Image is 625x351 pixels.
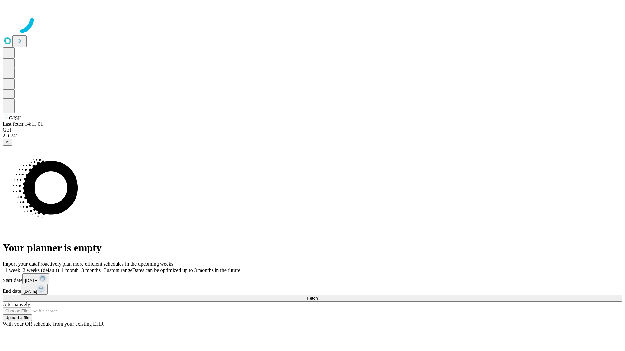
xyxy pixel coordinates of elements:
[23,289,37,294] span: [DATE]
[38,261,174,266] span: Proactively plan more efficient schedules in the upcoming weeks.
[3,139,12,146] button: @
[3,127,622,133] div: GEI
[5,140,10,145] span: @
[3,242,622,254] h1: Your planner is empty
[3,261,38,266] span: Import your data
[103,267,132,273] span: Custom range
[3,295,622,302] button: Fetch
[307,296,318,301] span: Fetch
[21,284,48,295] button: [DATE]
[3,321,104,327] span: With your OR schedule from your existing EHR
[22,273,49,284] button: [DATE]
[5,267,20,273] span: 1 week
[9,115,21,121] span: GJSH
[3,314,32,321] button: Upload a file
[23,267,59,273] span: 2 weeks (default)
[3,284,622,295] div: End date
[3,273,622,284] div: Start date
[3,133,622,139] div: 2.0.241
[62,267,79,273] span: 1 month
[81,267,101,273] span: 3 months
[3,121,43,127] span: Last fetch: 14:11:01
[3,302,30,307] span: Alternatively
[132,267,242,273] span: Dates can be optimized up to 3 months in the future.
[25,278,39,283] span: [DATE]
